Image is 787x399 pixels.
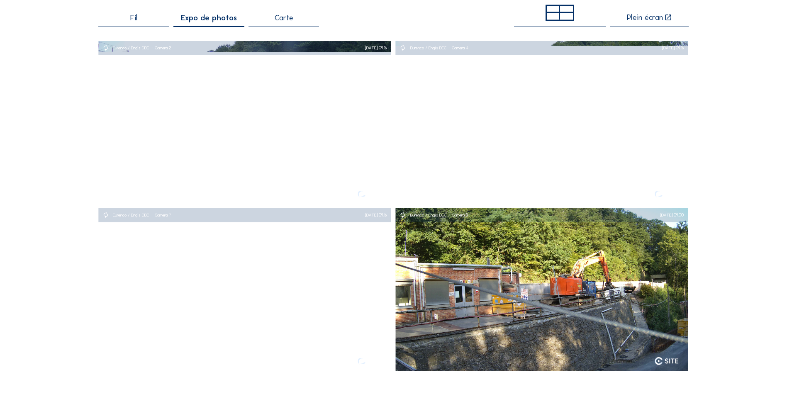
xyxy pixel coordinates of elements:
[395,41,688,204] img: Image
[181,14,237,22] span: Expo de photos
[98,208,391,372] a: Eurenco / Engis DECCamera 7[DATE] 09:16Imagelogo
[113,213,154,218] div: Eurenco / Engis DEC
[395,208,688,372] img: Image
[452,213,468,218] div: Camera 8
[410,213,452,218] div: Eurenco / Engis DEC
[395,41,688,204] a: Eurenco / Engis DECCamera 4[DATE] 09:16Imagelogo
[395,208,688,372] a: Eurenco / Engis DECCamera 8[DATE] 09:00Imagelogo
[358,190,381,198] img: logo
[155,213,171,218] div: Camera 7
[98,41,391,204] img: Image
[627,14,663,22] div: Plein écran
[155,46,171,51] div: Camera 2
[275,14,293,22] span: Carte
[365,46,387,51] div: [DATE] 09:16
[452,46,468,51] div: Camera 4
[410,46,452,51] div: Eurenco / Engis DEC
[365,213,387,218] div: [DATE] 09:16
[358,357,381,365] img: logo
[113,46,154,51] div: Eurenco / Engis DEC
[98,208,391,372] img: Image
[662,46,684,51] div: [DATE] 09:16
[130,14,137,22] span: Fil
[660,213,684,218] div: [DATE] 09:00
[98,41,391,204] a: Eurenco / Engis DECCamera 2[DATE] 09:16Imagelogo
[655,190,679,198] img: logo
[655,357,679,365] img: logo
